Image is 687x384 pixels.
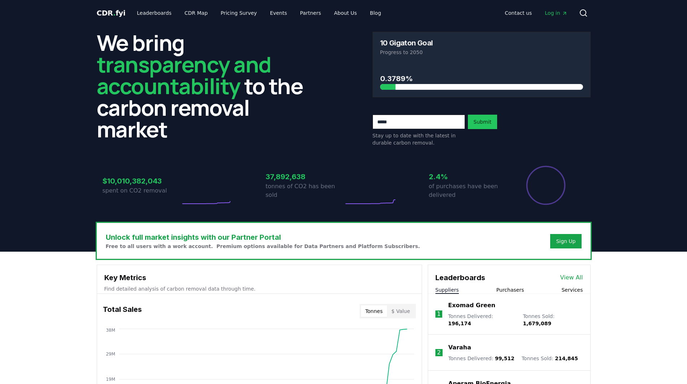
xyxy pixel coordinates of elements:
a: Varaha [448,343,471,352]
button: Sign Up [550,234,581,248]
p: Tonnes Delivered : [448,313,516,327]
a: Partners [294,6,327,19]
p: 2 [437,348,441,357]
button: $ Value [387,305,414,317]
p: Tonnes Sold : [523,313,583,327]
h3: 37,892,638 [266,171,344,182]
span: . [113,9,116,17]
a: Contact us [499,6,538,19]
button: Tonnes [361,305,387,317]
a: CDR.fyi [97,8,126,18]
h3: 2.4% [429,171,507,182]
p: Free to all users with a work account. Premium options available for Data Partners and Platform S... [106,243,420,250]
h2: We bring to the carbon removal market [97,32,315,140]
p: Find detailed analysis of carbon removal data through time. [104,285,414,292]
p: of purchases have been delivered [429,182,507,199]
a: Sign Up [556,238,575,245]
span: 99,512 [495,356,514,361]
a: Log in [539,6,573,19]
span: Log in [545,9,567,17]
p: 1 [437,310,440,318]
nav: Main [499,6,573,19]
button: Purchasers [496,286,524,293]
p: Progress to 2050 [380,49,583,56]
tspan: 38M [106,328,115,333]
a: Exomad Green [448,301,495,310]
h3: Unlock full market insights with our Partner Portal [106,232,420,243]
a: Leaderboards [131,6,177,19]
a: About Us [328,6,362,19]
button: Services [561,286,583,293]
a: View All [560,273,583,282]
h3: Total Sales [103,304,142,318]
tspan: 19M [106,377,115,382]
h3: Key Metrics [104,272,414,283]
span: 196,174 [448,321,471,326]
p: Tonnes Delivered : [448,355,514,362]
nav: Main [131,6,387,19]
button: Suppliers [435,286,459,293]
p: tonnes of CO2 has been sold [266,182,344,199]
span: 214,845 [555,356,578,361]
span: CDR fyi [97,9,126,17]
a: Events [264,6,293,19]
p: Stay up to date with the latest in durable carbon removal. [373,132,465,146]
h3: 10 Gigaton Goal [380,39,433,47]
p: spent on CO2 removal [103,186,181,195]
p: Tonnes Sold : [522,355,578,362]
span: 1,679,089 [523,321,551,326]
h3: 0.3789% [380,73,583,84]
a: Pricing Survey [215,6,262,19]
a: Blog [364,6,387,19]
h3: Leaderboards [435,272,485,283]
tspan: 29M [106,352,115,357]
h3: $10,010,382,043 [103,176,181,186]
a: CDR Map [179,6,213,19]
span: transparency and accountability [97,49,271,101]
button: Submit [468,115,497,129]
div: Percentage of sales delivered [526,165,566,206]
